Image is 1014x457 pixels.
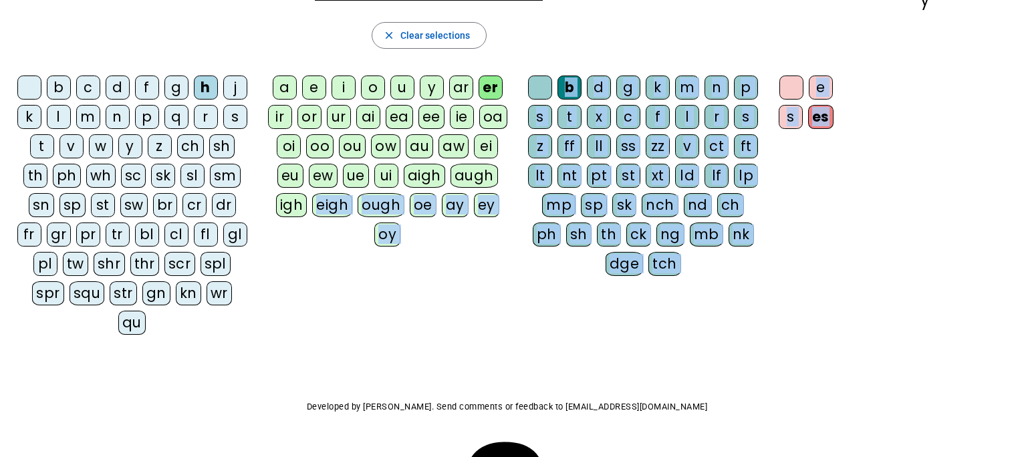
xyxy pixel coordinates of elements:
div: sp [581,193,607,217]
div: ft [734,134,758,158]
p: Developed by [PERSON_NAME]. Send comments or feedback to [EMAIL_ADDRESS][DOMAIN_NAME] [11,399,1003,415]
div: z [528,134,552,158]
div: ur [327,105,351,129]
div: e [302,75,326,100]
div: lf [705,164,729,188]
div: ph [53,164,81,188]
div: l [47,105,71,129]
div: sc [121,164,146,188]
div: br [153,193,177,217]
div: mb [690,222,723,247]
div: str [110,281,137,305]
div: nk [729,222,754,247]
div: sk [151,164,175,188]
div: zz [646,134,670,158]
div: fr [17,222,41,247]
div: ch [177,134,204,158]
div: dr [212,193,236,217]
div: ay [442,193,469,217]
div: aigh [404,164,445,188]
div: er [479,75,503,100]
div: ey [474,193,499,217]
div: e [809,75,833,100]
div: u [390,75,414,100]
div: kn [176,281,201,305]
span: Clear selections [400,27,471,43]
div: augh [451,164,498,188]
div: cr [182,193,207,217]
div: g [164,75,188,100]
div: lt [528,164,552,188]
div: sm [210,164,241,188]
div: pl [33,252,57,276]
div: p [734,75,758,100]
div: nd [684,193,712,217]
div: v [675,134,699,158]
div: t [557,105,582,129]
div: n [705,75,729,100]
div: scr [164,252,195,276]
div: k [17,105,41,129]
div: eu [277,164,303,188]
div: ui [374,164,398,188]
div: ea [386,105,413,129]
div: c [76,75,100,100]
div: wr [207,281,232,305]
div: tch [648,252,681,276]
div: ough [358,193,404,217]
div: q [164,105,188,129]
div: thr [130,252,160,276]
div: aw [438,134,469,158]
div: oy [374,222,400,247]
div: bl [135,222,159,247]
div: r [705,105,729,129]
div: t [30,134,54,158]
div: mp [542,193,576,217]
div: ss [616,134,640,158]
div: oe [410,193,436,217]
div: s [223,105,247,129]
div: dge [606,252,644,276]
div: a [273,75,297,100]
div: oi [277,134,301,158]
div: gr [47,222,71,247]
div: v [59,134,84,158]
div: ck [626,222,651,247]
div: n [106,105,130,129]
div: sp [59,193,86,217]
div: r [194,105,218,129]
div: ph [533,222,561,247]
div: igh [276,193,307,217]
div: xt [646,164,670,188]
div: nch [642,193,678,217]
div: y [118,134,142,158]
div: i [332,75,356,100]
div: spr [32,281,64,305]
div: spl [201,252,231,276]
div: sn [29,193,54,217]
div: st [616,164,640,188]
div: ng [656,222,684,247]
div: ld [675,164,699,188]
div: ll [587,134,611,158]
div: ei [474,134,498,158]
div: sh [566,222,592,247]
div: s [528,105,552,129]
div: ch [717,193,744,217]
div: ew [309,164,338,188]
div: pr [76,222,100,247]
div: au [406,134,433,158]
div: th [597,222,621,247]
div: pt [587,164,611,188]
div: lp [734,164,758,188]
div: m [675,75,699,100]
div: ou [339,134,366,158]
div: x [587,105,611,129]
div: tw [63,252,88,276]
div: gn [142,281,170,305]
div: s [779,105,803,129]
div: c [616,105,640,129]
div: cl [164,222,188,247]
div: g [616,75,640,100]
div: ff [557,134,582,158]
